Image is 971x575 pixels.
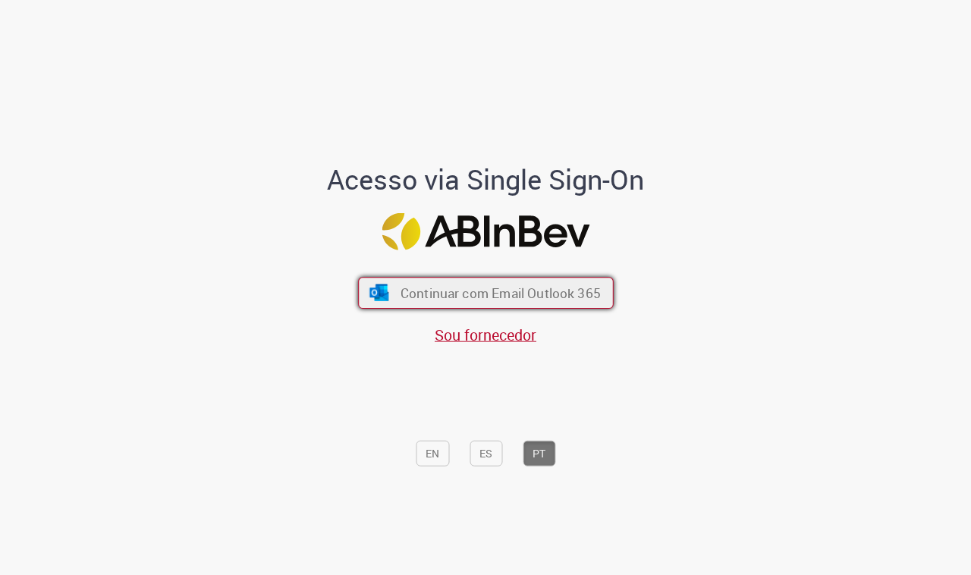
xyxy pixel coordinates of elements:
[416,441,449,467] button: EN
[435,325,536,345] a: Sou fornecedor
[275,165,696,195] h1: Acesso via Single Sign-On
[400,284,600,302] span: Continuar com Email Outlook 365
[382,212,589,250] img: Logo ABInBev
[358,277,614,309] button: ícone Azure/Microsoft 360 Continuar com Email Outlook 365
[523,441,555,467] button: PT
[470,441,502,467] button: ES
[368,284,390,301] img: ícone Azure/Microsoft 360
